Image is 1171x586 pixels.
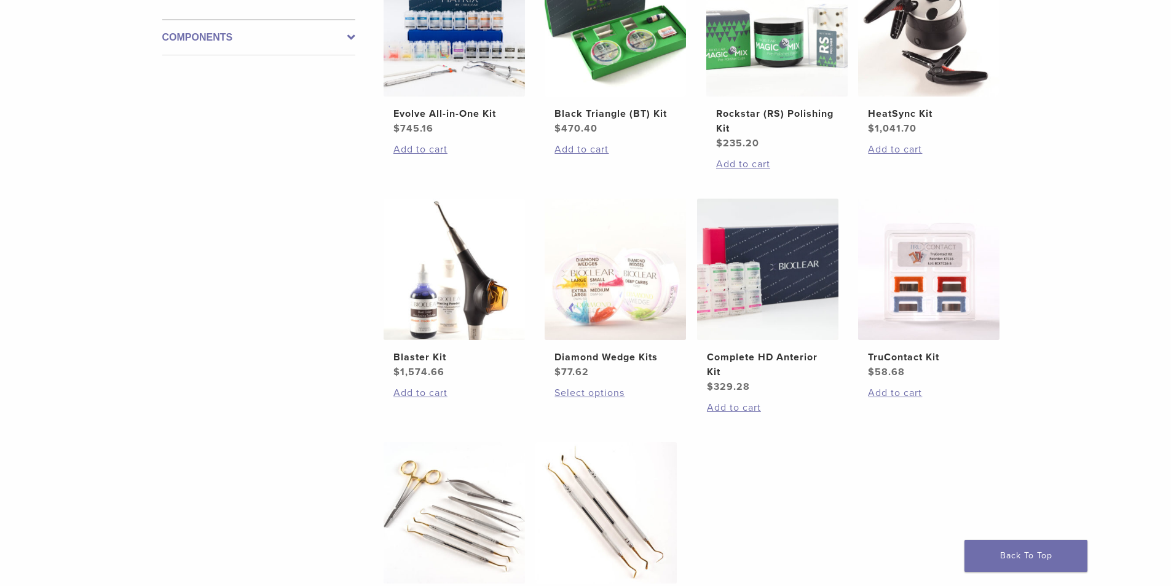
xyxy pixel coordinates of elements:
h2: Evolve All-in-One Kit [393,106,515,121]
a: Add to cart: “TruContact Kit” [868,386,990,400]
bdi: 1,041.70 [868,122,917,135]
h2: Rockstar (RS) Polishing Kit [716,106,838,136]
a: Diamond Wedge KitsDiamond Wedge Kits $77.62 [544,199,687,379]
bdi: 745.16 [393,122,433,135]
span: $ [393,366,400,378]
bdi: 1,574.66 [393,366,444,378]
a: Add to cart: “Evolve All-in-One Kit” [393,142,515,157]
img: Basic Instrument Set [535,442,677,584]
bdi: 58.68 [868,366,905,378]
img: Elite Instrument Set [384,442,525,584]
a: Back To Top [964,540,1087,572]
span: $ [554,122,561,135]
label: Components [162,30,355,45]
bdi: 470.40 [554,122,597,135]
a: Add to cart: “Rockstar (RS) Polishing Kit” [716,157,838,172]
h2: TruContact Kit [868,350,990,365]
span: $ [716,137,723,149]
span: $ [554,366,561,378]
bdi: 329.28 [707,381,750,393]
h2: Diamond Wedge Kits [554,350,676,365]
a: Add to cart: “Black Triangle (BT) Kit” [554,142,676,157]
img: Complete HD Anterior Kit [697,199,838,340]
a: Complete HD Anterior KitComplete HD Anterior Kit $329.28 [696,199,840,394]
span: $ [868,122,875,135]
a: TruContact KitTruContact Kit $58.68 [858,199,1001,379]
h2: HeatSync Kit [868,106,990,121]
h2: Complete HD Anterior Kit [707,350,829,379]
span: $ [393,122,400,135]
bdi: 235.20 [716,137,759,149]
img: Blaster Kit [384,199,525,340]
span: $ [707,381,714,393]
img: Diamond Wedge Kits [545,199,686,340]
bdi: 77.62 [554,366,589,378]
span: $ [868,366,875,378]
img: TruContact Kit [858,199,999,340]
a: Add to cart: “Complete HD Anterior Kit” [707,400,829,415]
h2: Black Triangle (BT) Kit [554,106,676,121]
h2: Blaster Kit [393,350,515,365]
a: Add to cart: “Blaster Kit” [393,386,515,400]
a: Select options for “Diamond Wedge Kits” [554,386,676,400]
a: Add to cart: “HeatSync Kit” [868,142,990,157]
a: Blaster KitBlaster Kit $1,574.66 [383,199,526,379]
